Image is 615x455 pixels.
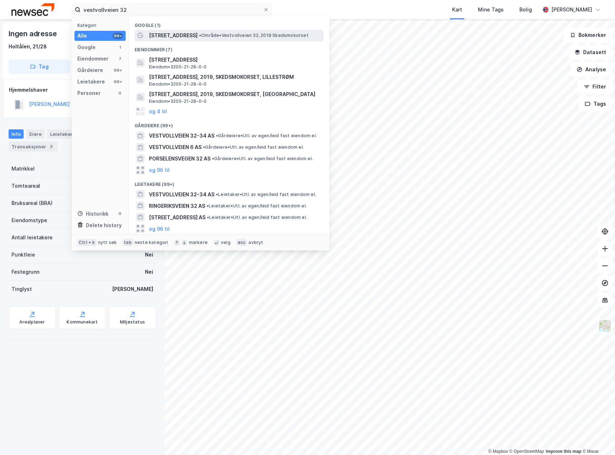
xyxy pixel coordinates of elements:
[149,73,321,81] span: [STREET_ADDRESS], 2019, SKEDSMOKORSET, LILLESTRØM
[77,89,101,97] div: Personer
[9,129,24,139] div: Info
[9,142,58,152] div: Transaksjoner
[77,43,96,52] div: Google
[207,203,209,209] span: •
[564,28,612,42] button: Bokmerker
[11,182,40,190] div: Tomteareal
[149,56,321,64] span: [STREET_ADDRESS]
[129,17,329,30] div: Google (1)
[11,164,35,173] div: Matrikkel
[488,449,508,454] a: Mapbox
[117,44,123,50] div: 1
[571,62,612,77] button: Analyse
[145,250,153,259] div: Nei
[149,224,170,233] button: og 96 til
[203,144,205,150] span: •
[67,319,98,325] div: Kommunekart
[579,97,612,111] button: Tags
[568,45,612,59] button: Datasett
[129,176,329,189] div: Leietakere (99+)
[11,199,53,207] div: Bruksareal (BRA)
[149,99,207,104] span: Eiendom • 3205-21-28-0-0
[478,5,504,14] div: Mine Tags
[77,210,108,218] div: Historikk
[129,117,329,130] div: Gårdeiere (99+)
[216,192,218,197] span: •
[509,449,544,454] a: OpenStreetMap
[81,4,263,15] input: Søk på adresse, matrikkel, gårdeiere, leietakere eller personer
[11,268,39,276] div: Festegrunn
[77,77,105,86] div: Leietakere
[117,211,123,216] div: 0
[129,41,329,54] div: Eiendommer (7)
[149,107,167,116] button: og 4 til
[199,33,201,38] span: •
[9,28,58,39] div: Ingen adresse
[216,192,316,197] span: Leietaker • Utl. av egen/leid fast eiendom el.
[149,81,207,87] span: Eiendom • 3205-21-28-0-0
[551,5,592,14] div: [PERSON_NAME]
[48,143,55,150] div: 3
[207,215,209,220] span: •
[216,133,317,139] span: Gårdeiere • Utl. av egen/leid fast eiendom el.
[26,129,44,139] div: Eiere
[216,133,218,138] span: •
[212,156,214,161] span: •
[149,131,214,140] span: VESTVOLLVEIEN 32-34 AS
[149,143,202,152] span: VESTVOLLVEIEN 6 AS
[207,215,307,220] span: Leietaker • Utl. av egen/leid fast eiendom el.
[9,59,70,74] button: Tag
[149,213,205,222] span: [STREET_ADDRESS] AS
[149,154,210,163] span: PORSELENSVEGEN 32 AS
[189,240,208,245] div: markere
[149,202,205,210] span: RINGERIKSVEIEN 32 AS
[11,216,47,225] div: Eiendomstype
[145,268,153,276] div: Nei
[149,31,198,40] span: [STREET_ADDRESS]
[212,156,313,162] span: Gårdeiere • Utl. av egen/leid fast eiendom el.
[113,79,123,85] div: 99+
[149,166,170,174] button: og 96 til
[47,129,78,139] div: Leietakere
[117,90,123,96] div: 0
[9,42,47,51] div: Holtålen, 21/28
[203,144,304,150] span: Gårdeiere • Utl. av egen/leid fast eiendom el.
[199,33,309,38] span: Område • Vestvollveien 32, 2019 Skedsmokorset
[113,67,123,73] div: 99+
[149,64,207,70] span: Eiendom • 3205-21-28-0-0
[117,56,123,62] div: 7
[19,319,45,325] div: Arealplaner
[11,285,32,293] div: Tinglyst
[77,54,108,63] div: Eiendommer
[579,421,615,455] div: Kontrollprogram for chat
[98,240,117,245] div: nytt søk
[113,33,123,39] div: 99+
[77,23,126,28] div: Kategori
[86,221,122,230] div: Delete history
[11,233,53,242] div: Antall leietakere
[135,240,168,245] div: neste kategori
[546,449,581,454] a: Improve this map
[221,240,231,245] div: velg
[598,319,612,333] img: Z
[11,3,54,16] img: newsec-logo.f6e21ccffca1b3a03d2d.png
[9,86,156,94] div: Hjemmelshaver
[579,421,615,455] iframe: Chat Widget
[77,32,87,40] div: Alle
[11,250,35,259] div: Punktleie
[120,319,145,325] div: Miljøstatus
[122,239,133,246] div: tab
[112,285,153,293] div: [PERSON_NAME]
[77,66,103,75] div: Gårdeiere
[77,239,97,246] div: Ctrl + k
[236,239,247,246] div: esc
[149,90,321,99] span: [STREET_ADDRESS], 2019, SKEDSMOKORSET, [GEOGRAPHIC_DATA]
[452,5,462,14] div: Kart
[207,203,307,209] span: Leietaker • Utl. av egen/leid fast eiendom el.
[578,80,612,94] button: Filter
[149,190,214,199] span: VESTVOLLVEIEN 32-34 AS
[519,5,532,14] div: Bolig
[248,240,263,245] div: avbryt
